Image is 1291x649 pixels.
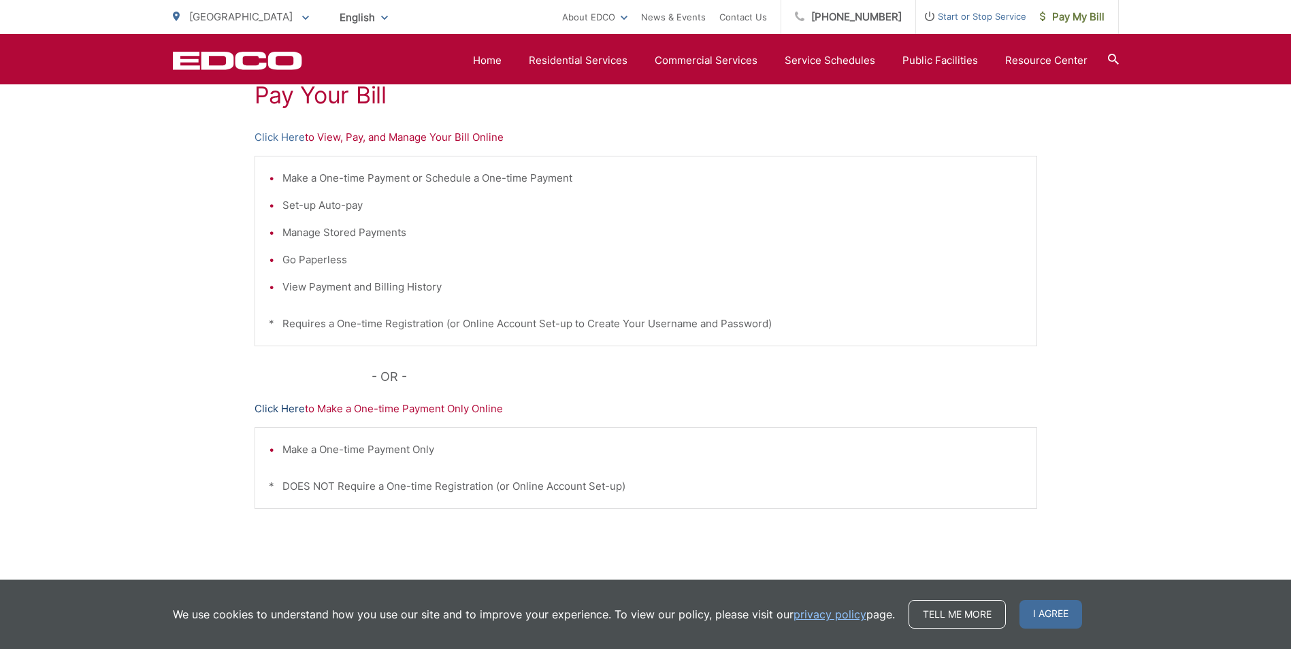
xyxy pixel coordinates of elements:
[529,52,627,69] a: Residential Services
[1019,600,1082,629] span: I agree
[562,9,627,25] a: About EDCO
[269,316,1023,332] p: * Requires a One-time Registration (or Online Account Set-up to Create Your Username and Password)
[1005,52,1088,69] a: Resource Center
[173,606,895,622] p: We use cookies to understand how you use our site and to improve your experience. To view our pol...
[173,51,302,70] a: EDCD logo. Return to the homepage.
[372,367,1037,387] p: - OR -
[909,600,1006,629] a: Tell me more
[282,442,1023,458] li: Make a One-time Payment Only
[255,401,305,417] a: Click Here
[255,401,1037,417] p: to Make a One-time Payment Only Online
[189,10,293,23] span: [GEOGRAPHIC_DATA]
[641,9,706,25] a: News & Events
[282,224,1023,241] li: Manage Stored Payments
[655,52,757,69] a: Commercial Services
[719,9,767,25] a: Contact Us
[785,52,875,69] a: Service Schedules
[282,252,1023,268] li: Go Paperless
[255,129,1037,146] p: to View, Pay, and Manage Your Bill Online
[329,5,398,29] span: English
[902,52,978,69] a: Public Facilities
[255,129,305,146] a: Click Here
[282,170,1023,186] li: Make a One-time Payment or Schedule a One-time Payment
[282,197,1023,214] li: Set-up Auto-pay
[269,478,1023,495] p: * DOES NOT Require a One-time Registration (or Online Account Set-up)
[282,279,1023,295] li: View Payment and Billing History
[473,52,502,69] a: Home
[255,82,1037,109] h1: Pay Your Bill
[794,606,866,622] a: privacy policy
[1040,9,1105,25] span: Pay My Bill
